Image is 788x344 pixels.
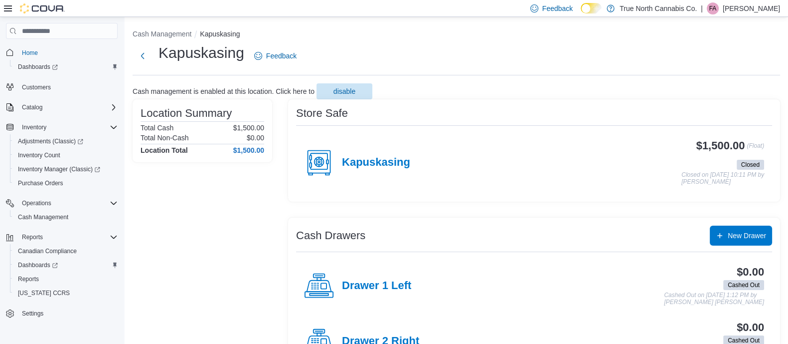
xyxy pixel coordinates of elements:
[266,51,297,61] span: Feedback
[18,63,58,71] span: Dashboards
[709,2,717,14] span: FA
[200,30,240,38] button: Kapuskasing
[18,81,118,93] span: Customers
[22,49,38,57] span: Home
[22,310,43,318] span: Settings
[18,307,118,320] span: Settings
[10,244,122,258] button: Canadian Compliance
[18,121,118,133] span: Inventory
[737,322,764,334] h3: $0.00
[10,210,122,224] button: Cash Management
[14,149,118,161] span: Inventory Count
[18,101,46,113] button: Catalog
[14,177,118,189] span: Purchase Orders
[14,287,118,299] span: Washington CCRS
[342,280,411,293] h4: Drawer 1 Left
[18,275,39,283] span: Reports
[14,61,118,73] span: Dashboards
[18,179,63,187] span: Purchase Orders
[737,266,764,278] h3: $0.00
[158,43,244,63] h1: Kapuskasing
[141,134,189,142] h6: Total Non-Cash
[10,258,122,272] a: Dashboards
[18,121,50,133] button: Inventory
[10,60,122,74] a: Dashboards
[296,107,348,119] h3: Store Safe
[18,151,60,159] span: Inventory Count
[10,176,122,190] button: Purchase Orders
[710,226,772,246] button: New Drawer
[18,197,55,209] button: Operations
[296,230,365,242] h3: Cash Drawers
[133,46,153,66] button: Next
[14,245,118,257] span: Canadian Compliance
[14,163,118,175] span: Inventory Manager (Classic)
[10,148,122,162] button: Inventory Count
[664,292,764,306] p: Cashed Out on [DATE] 1:12 PM by [PERSON_NAME] [PERSON_NAME]
[141,124,173,132] h6: Total Cash
[14,259,118,271] span: Dashboards
[233,146,264,154] h4: $1,500.00
[18,231,118,243] span: Reports
[681,172,764,185] p: Closed on [DATE] 10:11 PM by [PERSON_NAME]
[737,160,764,170] span: Closed
[2,230,122,244] button: Reports
[2,120,122,134] button: Inventory
[250,46,301,66] a: Feedback
[728,281,760,290] span: Cashed Out
[247,134,264,142] p: $0.00
[18,289,70,297] span: [US_STATE] CCRS
[14,273,43,285] a: Reports
[133,29,780,41] nav: An example of EuiBreadcrumbs
[22,123,46,131] span: Inventory
[22,233,43,241] span: Reports
[133,30,191,38] button: Cash Management
[620,2,697,14] p: True North Cannabis Co.
[141,107,232,119] h3: Location Summary
[18,197,118,209] span: Operations
[316,83,372,99] button: disable
[14,211,118,223] span: Cash Management
[18,137,83,145] span: Adjustments (Classic)
[2,196,122,210] button: Operations
[18,213,68,221] span: Cash Management
[14,149,64,161] a: Inventory Count
[14,135,118,147] span: Adjustments (Classic)
[2,45,122,59] button: Home
[2,100,122,114] button: Catalog
[233,124,264,132] p: $1,500.00
[707,2,719,14] div: Fiona Anderson
[701,2,703,14] p: |
[18,261,58,269] span: Dashboards
[18,231,47,243] button: Reports
[133,87,315,95] p: Cash management is enabled at this location. Click here to
[10,162,122,176] a: Inventory Manager (Classic)
[14,245,81,257] a: Canadian Compliance
[741,160,760,169] span: Closed
[747,140,764,158] p: (Float)
[2,80,122,94] button: Customers
[20,3,65,13] img: Cova
[728,231,766,241] span: New Drawer
[18,47,42,59] a: Home
[581,3,602,13] input: Dark Mode
[141,146,188,154] h4: Location Total
[10,134,122,148] a: Adjustments (Classic)
[14,61,62,73] a: Dashboards
[14,135,87,147] a: Adjustments (Classic)
[696,140,745,152] h3: $1,500.00
[10,286,122,300] button: [US_STATE] CCRS
[22,83,51,91] span: Customers
[18,46,118,58] span: Home
[18,247,77,255] span: Canadian Compliance
[18,165,100,173] span: Inventory Manager (Classic)
[542,3,573,13] span: Feedback
[22,199,51,207] span: Operations
[18,101,118,113] span: Catalog
[14,211,72,223] a: Cash Management
[22,103,42,111] span: Catalog
[14,163,104,175] a: Inventory Manager (Classic)
[333,86,355,96] span: disable
[14,287,74,299] a: [US_STATE] CCRS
